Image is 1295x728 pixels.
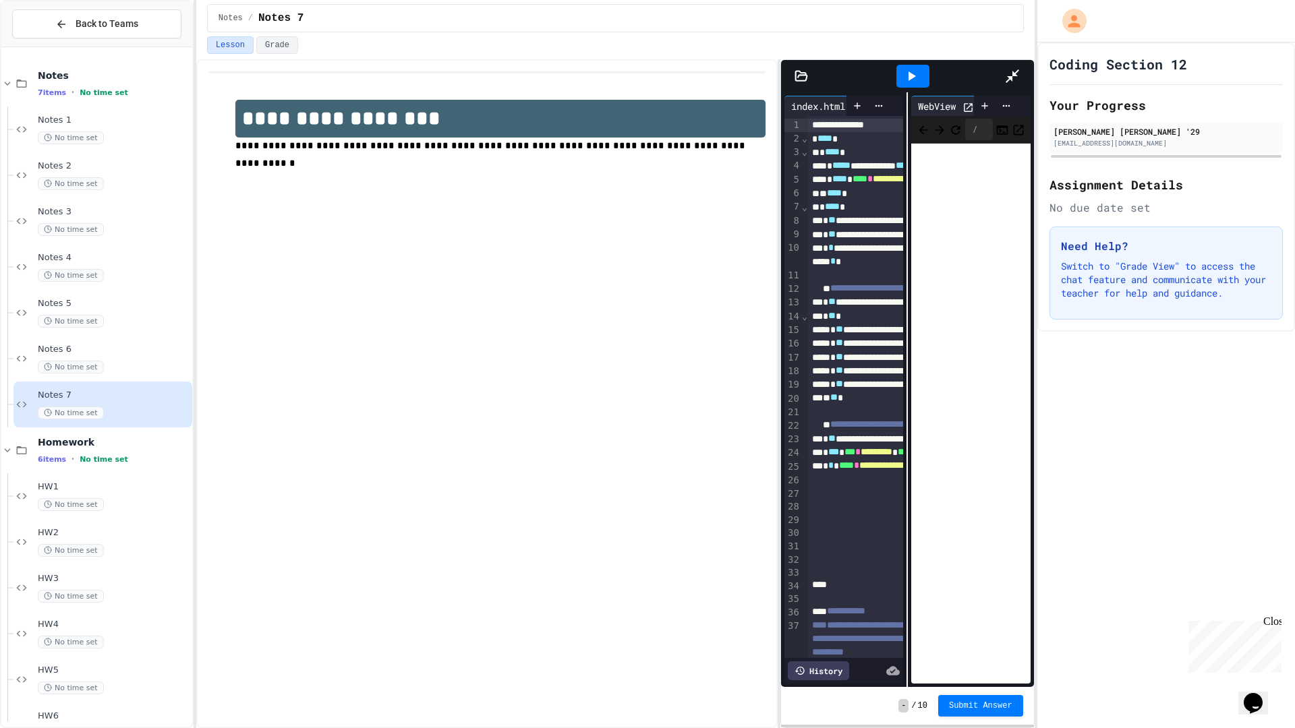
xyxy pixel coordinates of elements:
[801,133,808,144] span: Fold line
[801,202,808,212] span: Fold line
[38,544,104,557] span: No time set
[38,269,104,282] span: No time set
[256,36,298,54] button: Grade
[801,146,808,157] span: Fold line
[38,710,190,722] span: HW6
[219,13,243,24] span: Notes
[938,695,1023,717] button: Submit Answer
[784,337,801,351] div: 16
[38,455,66,464] span: 6 items
[784,351,801,365] div: 17
[911,700,916,711] span: /
[784,566,801,580] div: 33
[207,36,254,54] button: Lesson
[38,298,190,309] span: Notes 5
[911,99,962,113] div: WebView
[38,481,190,493] span: HW1
[784,187,801,200] div: 6
[1054,138,1279,148] div: [EMAIL_ADDRESS][DOMAIN_NAME]
[784,526,801,540] div: 30
[933,121,946,138] span: Forward
[784,433,801,446] div: 23
[1061,260,1271,300] p: Switch to "Grade View" to access the chat feature and communicate with your teacher for help and ...
[1238,674,1282,715] iframe: chat widget
[38,88,66,97] span: 7 items
[784,228,801,241] div: 9
[1049,96,1283,115] h2: Your Progress
[784,269,801,282] div: 11
[788,661,849,680] div: History
[1183,615,1282,673] iframe: chat widget
[38,315,104,328] span: No time set
[1049,175,1283,194] h2: Assignment Details
[784,324,801,337] div: 15
[80,88,128,97] span: No time set
[965,119,992,140] div: /
[38,665,190,676] span: HW5
[784,96,869,116] div: index.html
[784,606,801,619] div: 36
[784,173,801,187] div: 5
[784,500,801,514] div: 28
[38,252,190,264] span: Notes 4
[784,474,801,487] div: 26
[784,214,801,228] div: 8
[1048,5,1090,36] div: My Account
[784,310,801,324] div: 14
[38,573,190,584] span: HW3
[1054,125,1279,138] div: [PERSON_NAME] [PERSON_NAME] '29
[80,455,128,464] span: No time set
[784,282,801,296] div: 12
[38,344,190,355] span: Notes 6
[911,96,998,116] div: WebView
[5,5,93,86] div: Chat with us now!Close
[784,159,801,173] div: 4
[801,311,808,322] span: Fold line
[898,699,909,712] span: -
[38,619,190,630] span: HW4
[784,553,801,567] div: 32
[996,121,1009,138] button: Console
[784,392,801,406] div: 20
[38,69,190,82] span: Notes
[784,296,801,309] div: 13
[258,10,304,26] span: Notes 7
[38,131,104,144] span: No time set
[784,446,801,460] div: 24
[918,700,927,711] span: 10
[38,498,104,511] span: No time set
[248,13,253,24] span: /
[71,454,74,464] span: •
[76,17,138,31] span: Back to Teams
[949,121,962,138] button: Refresh
[784,580,801,593] div: 34
[12,9,181,38] button: Back to Teams
[784,619,801,674] div: 37
[38,527,190,539] span: HW2
[784,132,801,146] div: 2
[949,700,1012,711] span: Submit Answer
[1012,121,1025,138] button: Open in new tab
[38,436,190,448] span: Homework
[38,681,104,694] span: No time set
[784,365,801,378] div: 18
[917,121,930,138] span: Back
[38,177,104,190] span: No time set
[38,390,190,401] span: Notes 7
[38,160,190,172] span: Notes 2
[38,636,104,648] span: No time set
[1049,55,1187,73] h1: Coding Section 12
[784,514,801,527] div: 29
[71,87,74,98] span: •
[784,200,801,214] div: 7
[784,146,801,159] div: 3
[1061,238,1271,254] h3: Need Help?
[784,378,801,392] div: 19
[784,241,801,269] div: 10
[784,99,852,113] div: index.html
[38,361,104,373] span: No time set
[784,406,801,419] div: 21
[38,206,190,218] span: Notes 3
[1049,200,1283,216] div: No due date set
[784,419,801,433] div: 22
